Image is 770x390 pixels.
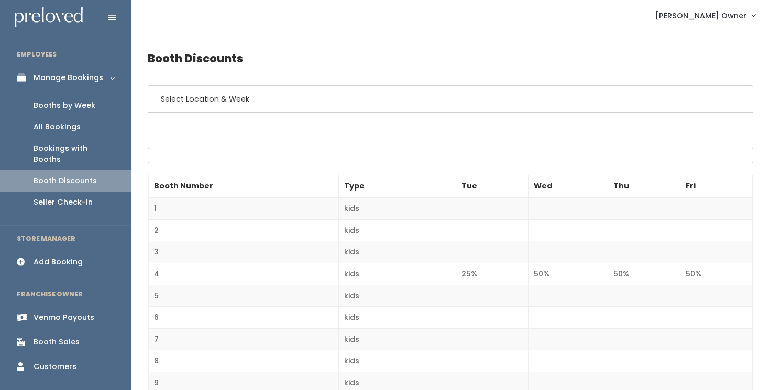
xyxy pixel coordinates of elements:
th: Type [338,175,456,198]
td: 50% [608,263,680,285]
th: Wed [529,175,608,198]
h4: Booth Discounts [148,44,753,73]
td: kids [338,328,456,350]
div: Bookings with Booths [34,143,114,165]
div: Seller Check-in [34,197,93,208]
div: Add Booking [34,257,83,268]
td: 25% [456,263,529,285]
th: Booth Number [149,175,339,198]
div: Venmo Payouts [34,312,94,323]
td: kids [338,307,456,329]
td: 3 [149,241,339,263]
td: 7 [149,328,339,350]
td: 50% [680,263,752,285]
td: 8 [149,350,339,372]
td: 5 [149,285,339,307]
td: kids [338,241,456,263]
img: preloved logo [15,7,83,28]
td: 2 [149,219,339,241]
div: Manage Bookings [34,72,103,83]
td: kids [338,219,456,241]
div: Booth Sales [34,337,80,348]
td: 4 [149,263,339,285]
td: kids [338,197,456,219]
div: Booth Discounts [34,175,97,186]
td: 50% [529,263,608,285]
h6: Select Location & Week [148,86,753,113]
td: 1 [149,197,339,219]
th: Tue [456,175,529,198]
div: Customers [34,361,76,372]
div: All Bookings [34,121,81,132]
td: kids [338,350,456,372]
a: [PERSON_NAME] Owner [645,4,766,27]
th: Fri [680,175,752,198]
span: [PERSON_NAME] Owner [655,10,746,21]
th: Thu [608,175,680,198]
td: kids [338,263,456,285]
td: kids [338,285,456,307]
td: 6 [149,307,339,329]
div: Booths by Week [34,100,95,111]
